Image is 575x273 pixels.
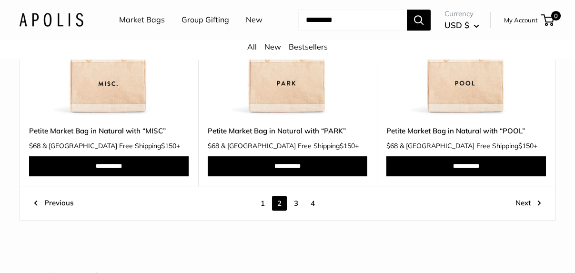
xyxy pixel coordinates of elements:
span: USD $ [444,20,469,30]
span: $68 [208,142,219,150]
a: 3 [289,196,303,211]
a: Petite Market Bag in Natural with “PARK” [208,125,367,136]
input: Search... [298,10,407,30]
a: Petite Market Bag in Natural with “POOL” [386,125,546,136]
a: Market Bags [119,13,165,27]
a: 1 [255,196,270,211]
a: New [264,42,281,51]
a: Group Gifting [182,13,229,27]
span: & [GEOGRAPHIC_DATA] Free Shipping + [400,142,537,149]
span: 0 [551,11,561,20]
span: & [GEOGRAPHIC_DATA] Free Shipping + [42,142,180,149]
span: 2 [272,196,287,211]
a: 0 [542,14,554,26]
a: New [246,13,262,27]
span: & [GEOGRAPHIC_DATA] Free Shipping + [221,142,359,149]
button: Search [407,10,431,30]
span: Currency [444,7,479,20]
a: All [247,42,257,51]
span: $150 [340,142,355,150]
a: Previous [34,196,73,211]
a: Bestsellers [289,42,328,51]
span: $68 [29,142,40,150]
img: Apolis [19,13,83,27]
a: 4 [305,196,320,211]
span: $150 [161,142,176,150]
span: $150 [518,142,534,150]
a: Petite Market Bag in Natural with “MISC” [29,125,189,136]
span: $68 [386,142,398,150]
button: USD $ [444,18,479,33]
a: Next [515,196,541,211]
a: My Account [504,14,538,26]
